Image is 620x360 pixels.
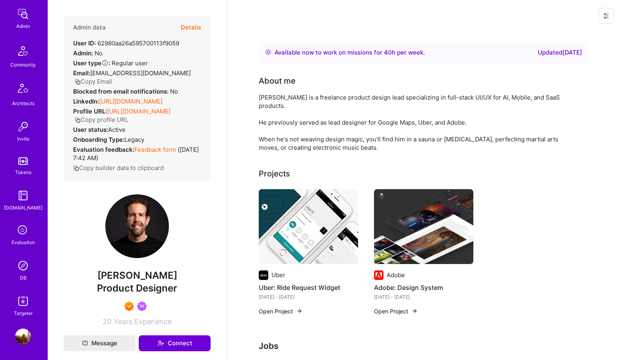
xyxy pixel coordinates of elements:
img: arrow-right [296,308,302,314]
button: Details [181,16,201,39]
img: Architects [14,80,33,99]
h4: Admin data [73,24,106,31]
strong: User type : [73,59,110,67]
img: User Avatar [105,194,169,258]
button: Message [64,335,136,351]
button: Copy builder data to clipboard [73,164,164,172]
img: Invite [15,119,31,135]
div: No [73,87,178,96]
button: Open Project [374,307,418,315]
i: icon Copy [73,165,79,171]
img: admin teamwork [15,6,31,22]
img: Company logo [259,270,268,280]
strong: LinkedIn: [73,98,99,105]
span: Years Experience [114,317,172,326]
h3: Jobs [259,341,589,351]
img: User Avatar [15,329,31,344]
a: User Avatar [13,329,33,344]
span: legacy [124,136,144,143]
i: icon Copy [75,117,81,123]
button: Open Project [259,307,302,315]
div: [PERSON_NAME] is a freelance product design lead specializing in full-stack UI/UX for AI, Mobile,... [259,93,577,152]
div: Evaluation [12,238,35,247]
button: Copy Email [75,77,112,86]
span: [PERSON_NAME] [64,270,211,282]
i: icon Connect [157,340,164,347]
div: Updated [DATE] [538,48,582,57]
button: Connect [139,335,211,351]
img: Skill Targeter [15,293,31,309]
strong: Email: [73,69,90,77]
h4: Uber: Ride Request Widget [259,282,358,293]
img: arrow-right [411,308,418,314]
img: Exceptional A.Teamer [124,301,134,311]
div: Uber [271,271,285,279]
img: tokens [18,157,28,165]
div: Invite [17,135,29,143]
img: Admin Search [15,258,31,274]
div: Tokens [15,168,31,176]
i: icon SelectionTeam [15,223,31,238]
div: ( [DATE] 7:42 AM ) [73,145,201,162]
strong: User ID: [73,39,96,47]
h4: Adobe: Design System [374,282,473,293]
img: Been on Mission [137,301,147,311]
strong: Blocked from email notifications: [73,88,170,95]
div: [DATE] - [DATE] [259,293,358,301]
span: Product Designer [97,282,177,294]
div: Available now to work on missions for h per week . [275,48,425,57]
span: 40 [384,49,392,56]
img: Community [14,41,33,61]
div: [DATE] - [DATE] [374,293,473,301]
div: Architects [12,99,35,108]
strong: User status: [73,126,108,133]
a: Feedback form [134,146,176,153]
img: guide book [15,188,31,203]
a: [URL][DOMAIN_NAME] [107,108,170,115]
div: About me [259,75,296,87]
div: No [73,49,103,57]
div: 62980aa26a595700113f9059 [73,39,179,47]
div: [DOMAIN_NAME] [4,203,43,212]
span: 20 [103,317,111,326]
a: [URL][DOMAIN_NAME] [99,98,163,105]
i: icon Mail [82,340,88,346]
img: Availability [265,49,271,55]
strong: Onboarding Type: [73,136,124,143]
img: Company logo [374,270,384,280]
strong: Profile URL: [73,108,107,115]
strong: Evaluation feedback: [73,146,134,153]
div: DB [20,274,27,282]
div: Community [10,61,36,69]
div: Projects [259,168,290,180]
span: Active [108,126,126,133]
div: Regular user [73,59,148,67]
div: Adobe [387,271,405,279]
div: Targeter [14,309,33,317]
div: Admin [16,22,30,30]
button: Copy profile URL [75,115,128,124]
img: Adobe: Design System [374,189,473,264]
i: icon Copy [75,79,81,85]
strong: Admin: [73,49,93,57]
img: Uber: Ride Request Widget [259,189,358,264]
span: [EMAIL_ADDRESS][DOMAIN_NAME] [90,69,191,77]
i: Help [101,59,108,67]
